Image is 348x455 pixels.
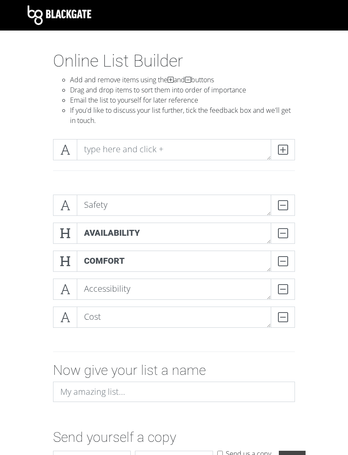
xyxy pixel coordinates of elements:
h2: Send yourself a copy [53,429,295,445]
img: Blackgate [28,6,91,25]
li: Add and remove items using the and buttons [70,75,295,85]
li: Email the list to yourself for later reference [70,95,295,105]
h2: Now give your list a name [53,362,295,378]
h1: Online List Builder [53,51,295,71]
li: If you'd like to discuss your list further, tick the feedback box and we'll get in touch. [70,105,295,126]
li: Drag and drop items to sort them into order of importance [70,85,295,95]
input: My amazing list... [53,382,295,402]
